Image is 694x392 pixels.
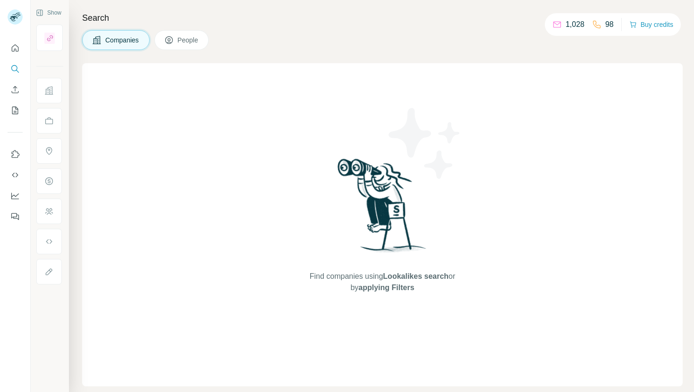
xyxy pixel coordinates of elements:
[8,187,23,204] button: Dashboard
[8,208,23,225] button: Feedback
[8,146,23,163] button: Use Surfe on LinkedIn
[105,35,140,45] span: Companies
[358,284,414,292] span: applying Filters
[383,272,449,280] span: Lookalikes search
[8,60,23,77] button: Search
[333,156,432,261] img: Surfe Illustration - Woman searching with binoculars
[8,102,23,119] button: My lists
[382,101,467,186] img: Surfe Illustration - Stars
[82,11,683,25] h4: Search
[29,6,68,20] button: Show
[566,19,584,30] p: 1,028
[605,19,614,30] p: 98
[629,18,673,31] button: Buy credits
[307,271,458,293] span: Find companies using or by
[178,35,199,45] span: People
[8,167,23,183] button: Use Surfe API
[8,40,23,57] button: Quick start
[8,81,23,98] button: Enrich CSV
